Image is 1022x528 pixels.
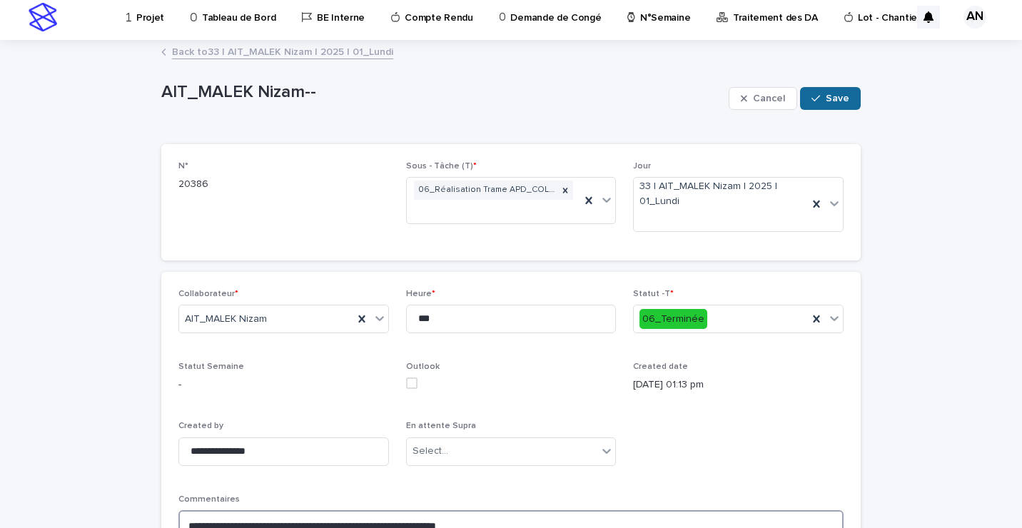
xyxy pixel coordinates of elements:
[178,422,223,430] span: Created by
[633,290,674,298] span: Statut -T
[633,362,688,371] span: Created date
[178,162,188,171] span: N°
[406,422,476,430] span: En attente Supra
[800,87,861,110] button: Save
[826,93,849,103] span: Save
[639,179,802,209] span: 33 | AIT_MALEK Nizam | 2025 | 01_Lundi
[729,87,797,110] button: Cancel
[178,362,244,371] span: Statut Semaine
[172,43,393,59] a: Back to33 | AIT_MALEK Nizam | 2025 | 01_Lundi
[406,290,435,298] span: Heure
[963,6,986,29] div: AN
[639,309,707,330] div: 06_Terminée
[178,495,240,504] span: Commentaires
[753,93,785,103] span: Cancel
[406,162,477,171] span: Sous - Tâche (T)
[185,312,267,327] span: AIT_MALEK Nizam
[633,162,651,171] span: Jour
[161,82,723,103] p: AIT_MALEK Nizam--
[178,377,389,392] p: -
[178,177,389,192] p: 20386
[29,3,57,31] img: stacker-logo-s-only.png
[633,377,844,392] p: [DATE] 01:13 pm
[406,362,440,371] span: Outlook
[414,181,558,200] div: 06_Réalisation Trame APD_COL.MOD.FR.0002936
[178,290,238,298] span: Collaborateur
[413,444,448,459] div: Select...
